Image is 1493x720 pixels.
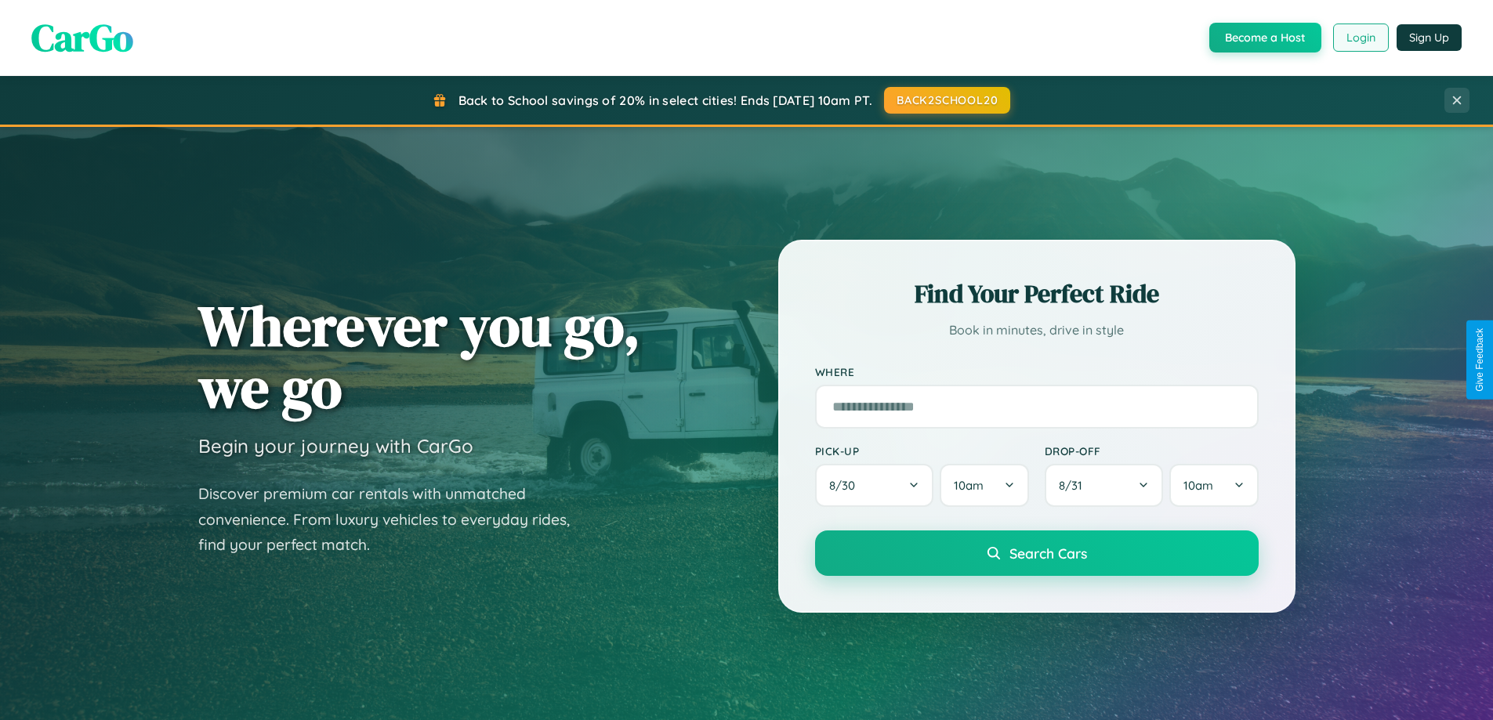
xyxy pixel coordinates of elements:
label: Where [815,365,1259,378]
h1: Wherever you go, we go [198,295,640,418]
p: Book in minutes, drive in style [815,319,1259,342]
button: Become a Host [1209,23,1321,52]
button: 8/30 [815,464,934,507]
button: 10am [940,464,1028,507]
h3: Begin your journey with CarGo [198,434,473,458]
button: Login [1333,24,1389,52]
label: Drop-off [1045,444,1259,458]
label: Pick-up [815,444,1029,458]
span: Back to School savings of 20% in select cities! Ends [DATE] 10am PT. [458,92,872,108]
span: 8 / 31 [1059,478,1090,493]
span: Search Cars [1009,545,1087,562]
h2: Find Your Perfect Ride [815,277,1259,311]
span: CarGo [31,12,133,63]
button: Search Cars [815,530,1259,576]
div: Give Feedback [1474,328,1485,392]
button: BACK2SCHOOL20 [884,87,1010,114]
p: Discover premium car rentals with unmatched convenience. From luxury vehicles to everyday rides, ... [198,481,590,558]
span: 10am [954,478,984,493]
button: 10am [1169,464,1258,507]
button: 8/31 [1045,464,1164,507]
button: Sign Up [1397,24,1462,51]
span: 8 / 30 [829,478,863,493]
span: 10am [1183,478,1213,493]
